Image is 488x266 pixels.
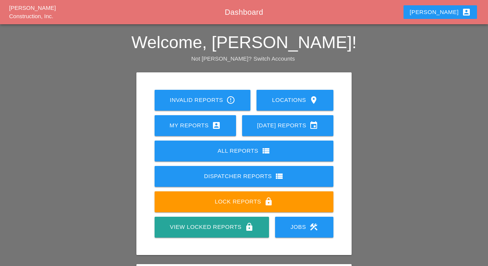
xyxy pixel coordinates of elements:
a: Invalid Reports [155,90,251,111]
button: [PERSON_NAME] [404,5,477,19]
i: error_outline [226,95,235,105]
a: Dispatcher Reports [155,166,334,187]
i: view_list [261,146,271,155]
div: Jobs [287,222,321,232]
i: view_list [275,172,284,181]
i: lock [245,222,254,232]
a: Switch Accounts [253,55,295,62]
div: View Locked Reports [167,222,257,232]
i: lock [264,197,273,206]
i: location_on [309,95,318,105]
div: [PERSON_NAME] [410,8,471,17]
a: [PERSON_NAME] Construction, Inc. [9,5,56,20]
a: [DATE] Reports [242,115,334,136]
div: Dispatcher Reports [167,172,322,181]
div: Invalid Reports [167,95,239,105]
a: Lock Reports [155,191,334,212]
div: All Reports [167,146,322,155]
div: Locations [269,95,321,105]
span: Dashboard [225,8,263,16]
a: Locations [257,90,333,111]
a: My Reports [155,115,236,136]
span: Not [PERSON_NAME]? [191,55,252,62]
i: event [309,121,318,130]
i: account_box [212,121,221,130]
i: account_box [462,8,471,17]
div: [DATE] Reports [254,121,322,130]
a: Jobs [275,217,333,238]
i: construction [309,222,318,232]
a: All Reports [155,141,334,161]
a: View Locked Reports [155,217,269,238]
div: My Reports [167,121,224,130]
div: Lock Reports [167,197,322,206]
